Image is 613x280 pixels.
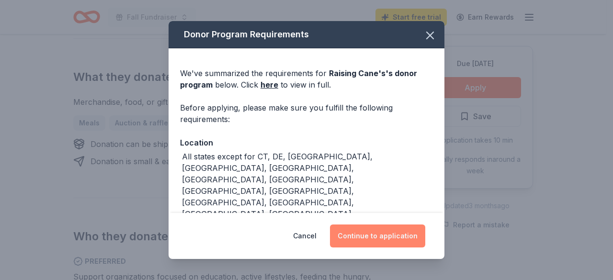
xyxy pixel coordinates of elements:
button: Continue to application [330,224,425,247]
div: Before applying, please make sure you fulfill the following requirements: [180,102,433,125]
button: Cancel [293,224,317,247]
div: All states except for CT, DE, [GEOGRAPHIC_DATA], [GEOGRAPHIC_DATA], [GEOGRAPHIC_DATA], [GEOGRAPHI... [182,151,433,277]
div: Donor Program Requirements [169,21,444,48]
div: Location [180,136,433,149]
div: We've summarized the requirements for below. Click to view in full. [180,67,433,90]
a: here [261,79,278,90]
